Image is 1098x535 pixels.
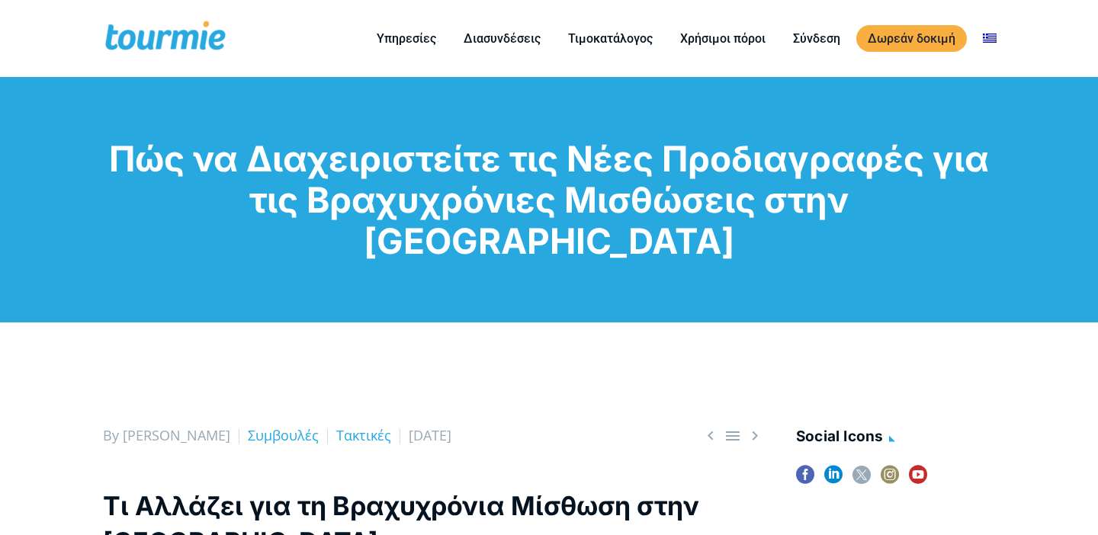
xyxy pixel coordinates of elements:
[103,138,995,261] h1: Πώς να Διαχειριστείτε τις Νέες Προδιαγραφές για τις Βραχυχρόνιες Μισθώσεις στην [GEOGRAPHIC_DATA]
[336,426,391,444] a: Τακτικές
[248,426,319,444] a: Συμβουλές
[881,466,899,494] a: instagram
[701,426,720,445] span: Previous post
[746,426,764,445] a: 
[746,426,764,445] span: Next post
[856,25,967,52] a: Δωρεάν δοκιμή
[724,426,742,445] a: 
[409,426,451,444] span: [DATE]
[701,426,720,445] a: 
[909,466,927,494] a: youtube
[557,29,664,48] a: Τιμοκατάλογος
[824,466,843,494] a: linkedin
[852,466,871,494] a: twitter
[782,29,852,48] a: Σύνδεση
[365,29,448,48] a: Υπηρεσίες
[452,29,552,48] a: Διασυνδέσεις
[103,426,230,444] span: By [PERSON_NAME]
[669,29,777,48] a: Χρήσιμοι πόροι
[796,466,814,494] a: facebook
[796,425,995,450] h4: social icons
